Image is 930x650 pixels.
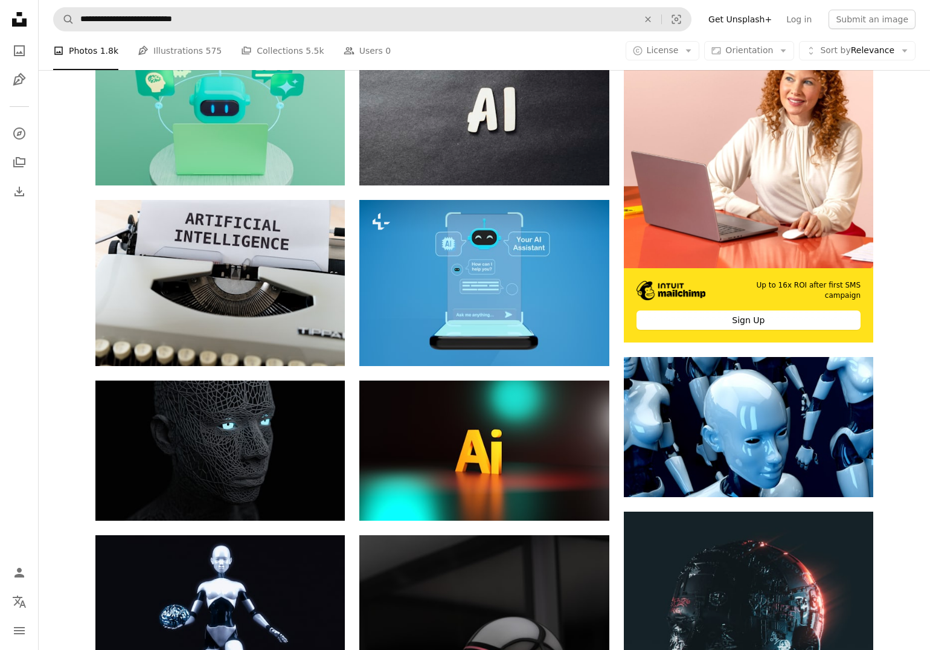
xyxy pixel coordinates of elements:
span: License [647,45,679,55]
button: License [626,41,700,60]
span: Up to 16x ROI after first SMS campaign [723,280,861,301]
form: Find visuals sitewide [53,7,691,31]
a: Get Unsplash+ [701,10,779,29]
a: the word ai spelled in white letters on a black surface [359,96,609,107]
button: Visual search [662,8,691,31]
img: a white toy with a black nose [624,357,873,497]
a: a white toy with a black nose [624,421,873,432]
span: Orientation [725,45,773,55]
a: Log in [779,10,819,29]
img: white and black typewriter with white printer paper [95,200,345,366]
span: 0 [385,44,391,57]
img: A robot sitting on top of a laptop computer [95,19,345,185]
button: Search Unsplash [54,8,74,31]
a: Explore [7,121,31,146]
img: file-1722962837469-d5d3a3dee0c7image [624,19,873,268]
a: Download History [7,179,31,204]
a: a yellow letter sitting on top of a black floor [359,445,609,456]
img: file-1690386555781-336d1949dad1image [637,281,706,300]
a: Collections [7,150,31,175]
a: white and black typewriter with white printer paper [95,277,345,288]
img: a yellow letter sitting on top of a black floor [359,381,609,521]
a: A robot sitting on top of a laptop computer [95,96,345,107]
a: Collections 5.5k [241,31,324,70]
button: Language [7,590,31,614]
span: 5.5k [306,44,324,57]
a: Photos [7,39,31,63]
a: Users 0 [344,31,391,70]
a: Home — Unsplash [7,7,31,34]
a: Illustrations [7,68,31,92]
a: Up to 16x ROI after first SMS campaignSign Up [624,19,873,342]
button: Clear [635,8,661,31]
span: 575 [206,44,222,57]
button: Orientation [704,41,794,60]
a: A smart phone with a face on the screen [359,277,609,288]
span: Sort by [820,45,850,55]
img: a man with blue eyes and a black background [95,381,345,521]
span: Relevance [820,45,894,57]
button: Menu [7,619,31,643]
a: Log in / Sign up [7,561,31,585]
img: the word ai spelled in white letters on a black surface [359,19,609,185]
a: a man with blue eyes and a black background [95,445,345,456]
button: Submit an image [829,10,916,29]
a: Illustrations 575 [138,31,222,70]
div: Sign Up [637,311,861,330]
button: Sort byRelevance [799,41,916,60]
img: A smart phone with a face on the screen [359,200,609,366]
